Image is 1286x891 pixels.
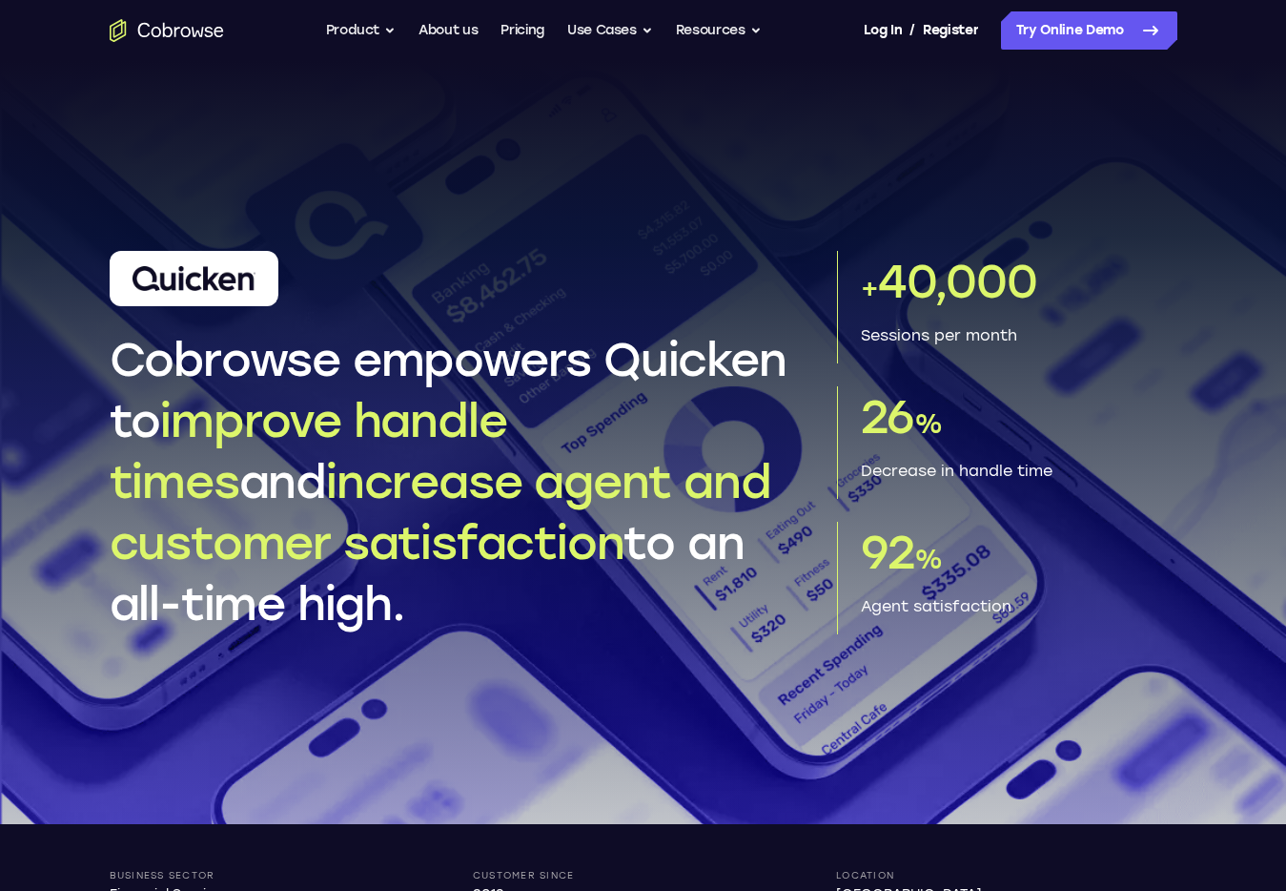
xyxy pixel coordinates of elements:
[914,543,942,575] span: %
[923,11,978,50] a: Register
[861,460,1177,491] p: Decrease in handle time
[110,19,224,42] a: Go to the home page
[864,11,902,50] a: Log In
[418,11,478,50] a: About us
[861,386,1177,456] p: 26
[861,251,1177,321] p: 40,000
[676,11,762,50] button: Resources
[861,522,1177,591] p: 92
[1001,11,1177,50] a: Try Online Demo
[836,870,982,881] p: Location
[914,407,942,440] span: %
[110,329,814,634] h1: Cobrowse empowers Quicken to and to an all-time high.
[909,19,915,42] span: /
[110,454,771,570] span: increase agent and customer satisfaction
[326,11,397,50] button: Product
[110,393,507,509] span: improve handle times
[473,870,575,881] p: Customer Since
[861,595,1177,627] p: Agent satisfaction
[861,272,878,304] span: +
[500,11,544,50] a: Pricing
[110,870,231,881] p: Business Sector
[567,11,653,50] button: Use Cases
[133,266,255,291] img: Quicken Logo
[861,324,1177,356] p: Sessions per month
